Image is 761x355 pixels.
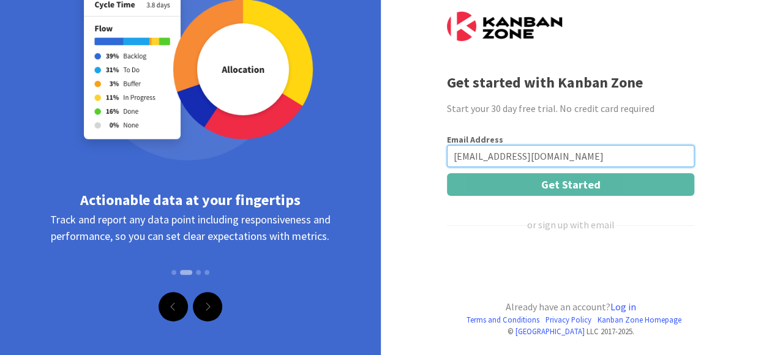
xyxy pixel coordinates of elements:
a: Terms and Conditions [467,314,539,326]
a: Kanban Zone Homepage [598,314,681,326]
label: Email Address [447,134,503,145]
div: Track and report any data point including responsiveness and performance, so you can set clear ex... [43,211,338,291]
img: Kanban Zone [447,12,562,41]
div: Actionable data at your fingertips [43,189,338,211]
div: or sign up with email [527,217,615,232]
a: Log in [610,301,636,313]
iframe: Sign in with Google Button [441,252,698,279]
button: Get Started [447,173,694,196]
button: Slide 1 [171,264,176,281]
button: Slide 2 [180,270,192,275]
button: Slide 3 [196,264,201,281]
button: Slide 4 [204,264,209,281]
div: © LLC 2017- 2025 . [447,326,694,337]
div: Start your 30 day free trial. No credit card required [447,101,694,116]
b: Get started with Kanban Zone [447,73,642,92]
a: [GEOGRAPHIC_DATA] [515,326,584,336]
a: Privacy Policy [545,314,591,326]
div: Already have an account? [447,299,694,314]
